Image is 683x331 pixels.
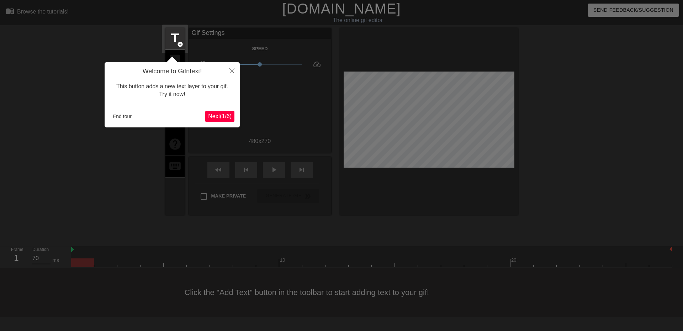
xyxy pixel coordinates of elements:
button: Close [224,62,240,79]
button: Next [205,111,234,122]
div: This button adds a new text layer to your gif. Try it now! [110,75,234,106]
span: Next ( 1 / 6 ) [208,113,232,119]
button: End tour [110,111,134,122]
h4: Welcome to Gifntext! [110,68,234,75]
